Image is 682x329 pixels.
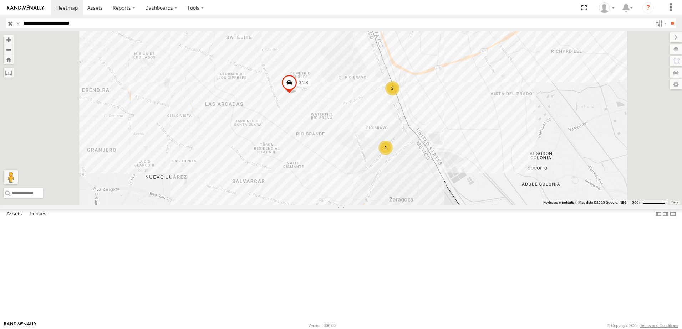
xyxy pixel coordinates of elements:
[655,209,662,219] label: Dock Summary Table to the Left
[4,54,14,64] button: Zoom Home
[671,201,679,204] a: Terms (opens in new tab)
[670,79,682,89] label: Map Settings
[4,45,14,54] button: Zoom out
[309,323,336,328] div: Version: 306.00
[4,68,14,78] label: Measure
[15,18,21,28] label: Search Query
[7,5,44,10] img: rand-logo.svg
[640,323,678,328] a: Terms and Conditions
[4,35,14,45] button: Zoom in
[607,323,678,328] div: © Copyright 2025 -
[378,141,393,155] div: 2
[4,170,18,184] button: Drag Pegman onto the map to open Street View
[578,200,628,204] span: Map data ©2025 Google, INEGI
[632,200,642,204] span: 500 m
[670,209,677,219] label: Hide Summary Table
[642,2,654,14] i: ?
[385,81,399,95] div: 2
[3,209,25,219] label: Assets
[26,209,50,219] label: Fences
[630,200,668,205] button: Map Scale: 500 m per 61 pixels
[653,18,668,28] label: Search Filter Options
[662,209,669,219] label: Dock Summary Table to the Right
[543,200,574,205] button: Keyboard shortcuts
[4,322,37,329] a: Visit our Website
[299,80,308,85] span: 0758
[596,2,617,13] div: omar hernandez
